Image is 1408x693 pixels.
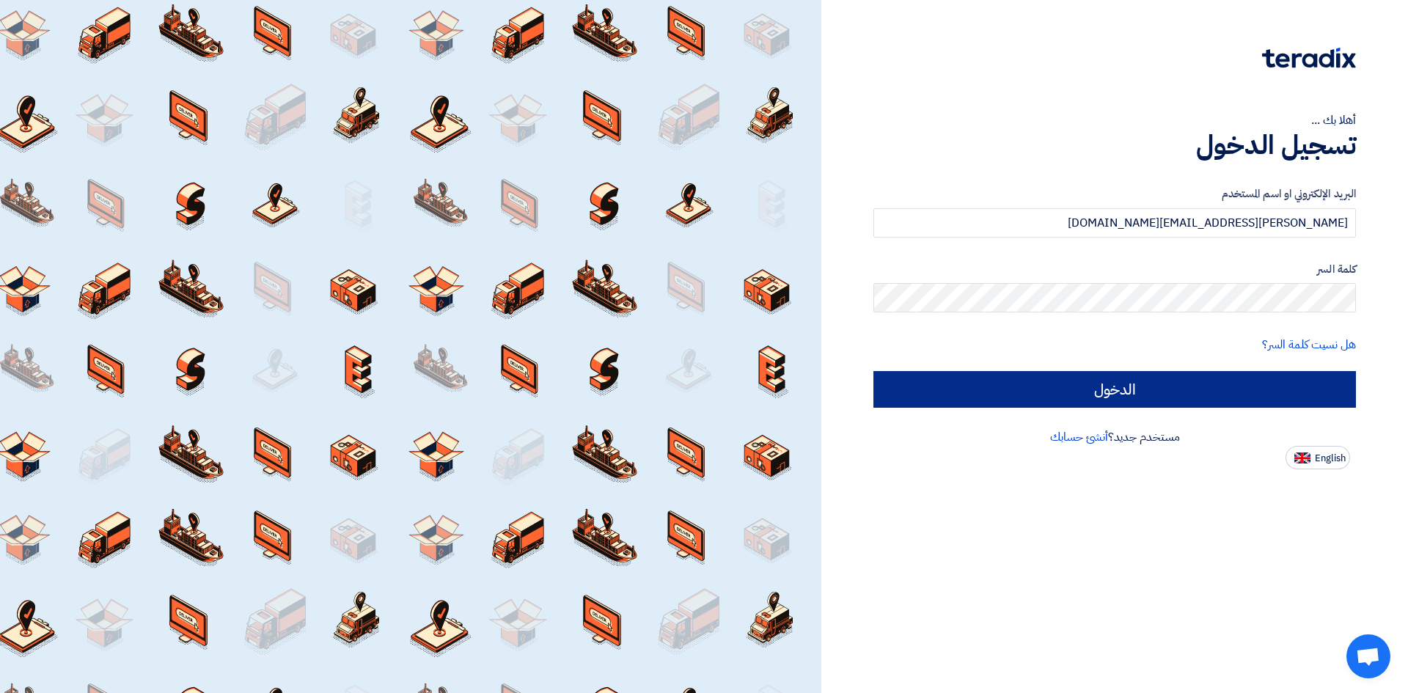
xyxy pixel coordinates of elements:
[873,261,1356,278] label: كلمة السر
[873,428,1356,446] div: مستخدم جديد؟
[1262,336,1356,353] a: هل نسيت كلمة السر؟
[873,208,1356,238] input: أدخل بريد العمل الإلكتروني او اسم المستخدم الخاص بك ...
[1346,634,1390,678] div: Open chat
[1286,446,1350,469] button: English
[1262,48,1356,68] img: Teradix logo
[873,186,1356,202] label: البريد الإلكتروني او اسم المستخدم
[873,371,1356,408] input: الدخول
[1050,428,1108,446] a: أنشئ حسابك
[1315,453,1346,463] span: English
[873,129,1356,161] h1: تسجيل الدخول
[1294,452,1310,463] img: en-US.png
[873,111,1356,129] div: أهلا بك ...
